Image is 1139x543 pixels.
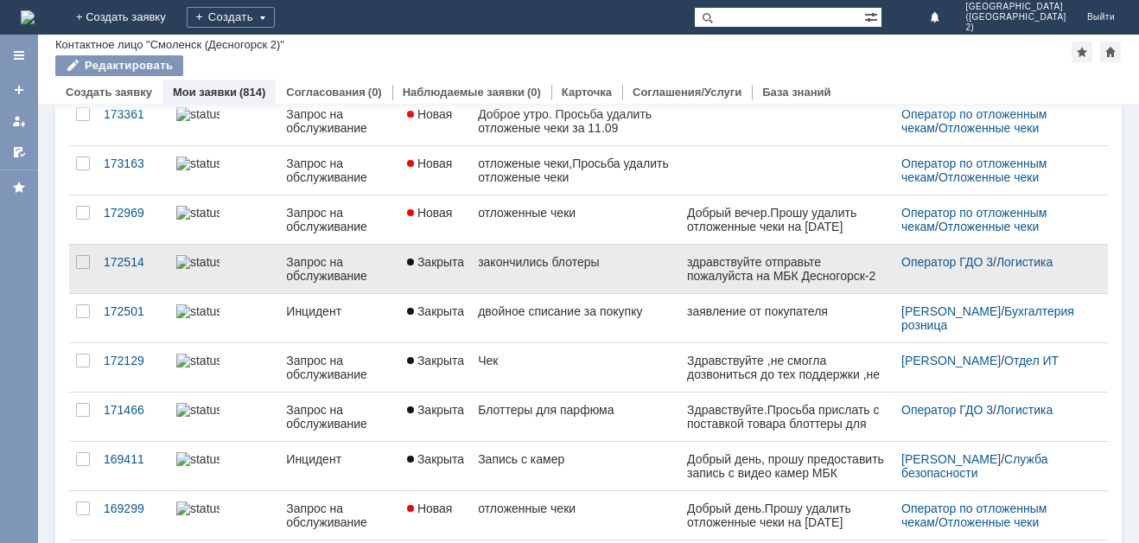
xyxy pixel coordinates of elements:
span: 😥 [133,42,148,55]
div: отложенные чеки [478,206,673,220]
a: statusbar-100 (1).png [169,442,279,490]
a: Запрос на обслуживание [279,393,400,441]
span: ([GEOGRAPHIC_DATA] [965,12,1066,22]
div: / [901,501,1087,529]
div: двойное списание за покупку [478,304,673,318]
div: 172501 [104,304,162,318]
div: 173163 [104,157,162,170]
a: statusbar-100 (1).png [169,393,279,441]
a: Согласования [286,86,366,99]
div: / [901,206,1087,233]
div: Запрос на обслуживание [286,206,393,233]
a: statusbar-100 (1).png [169,146,279,195]
div: 172129 [104,354,162,367]
div: / [901,107,1087,135]
img: statusbar-100 (1).png [176,157,220,170]
div: 169299 [104,501,162,515]
img: statusbar-100 (1).png [176,107,220,121]
img: statusbar-100 (1).png [176,255,220,269]
a: Оператор по отложенным чекам [901,107,1050,135]
div: отложенные чеки [478,501,673,515]
div: Запрос на обслуживание [286,501,393,529]
a: Создать заявку [66,86,152,99]
div: Запрос на обслуживание [286,107,393,135]
a: Блоттеры для парфюма [471,393,680,441]
a: Отложенные чеки [939,515,1039,529]
img: statusbar-0 (1).png [176,501,220,515]
div: / [901,452,1087,480]
a: 172501 [97,294,169,342]
span: 😥 [172,42,187,55]
a: Бухгалтерия розница [901,304,1078,332]
a: Закрыта [400,442,471,490]
div: Запись с камер [478,452,673,466]
a: Соглашения/Услуги [633,86,741,99]
div: Чек [478,354,673,367]
a: Оператор по отложенным чекам [901,501,1050,529]
a: отложенные чеки [471,195,680,244]
a: 169299 [97,491,169,540]
div: / [901,157,1087,184]
a: Новая [400,195,471,244]
span: [GEOGRAPHIC_DATA] [965,2,1066,12]
a: Новая [400,146,471,195]
div: (814) [239,86,265,99]
div: (0) [527,86,541,99]
a: Запрос на обслуживание [279,195,400,244]
a: 173163 [97,146,169,195]
a: закончились блотеры [471,245,680,293]
span: Закрыта [407,354,464,367]
a: Карточка [562,86,612,99]
a: Новая [400,491,471,540]
div: 173361 [104,107,162,121]
a: statusbar-0 (1).png [169,491,279,540]
div: / [901,255,1087,269]
a: Закрыта [400,294,471,342]
div: отложеные чеки,Просьба удалить отложеные чеки [478,157,673,184]
a: Отложенные чеки [939,121,1039,135]
span: Закрыта [407,304,464,318]
a: Создать заявку [5,76,33,104]
a: Наблюдаемые заявки [403,86,525,99]
a: [PERSON_NAME] [901,452,1001,466]
a: Новая [400,97,471,145]
a: Закрыта [400,245,471,293]
span: Новая [407,206,453,220]
a: Отложенные чеки [939,170,1039,184]
div: Добавить в избранное [1072,42,1092,62]
div: / [901,354,1087,367]
a: Логистика [996,403,1053,417]
div: Доброе утро. Просьба удалить отложеные чеки за 11.09 [478,107,673,135]
a: statusbar-100 (1).png [169,343,279,392]
a: Отложенные чеки [939,220,1039,233]
a: [PERSON_NAME] [901,354,1001,367]
div: / [901,403,1087,417]
img: statusbar-100 (1).png [176,403,220,417]
a: Запрос на обслуживание [279,343,400,392]
a: Оператор ГДО 3 [901,255,993,269]
a: Инцидент [279,442,400,490]
div: 172969 [104,206,162,220]
a: 173361 [97,97,169,145]
span: Новая [407,501,453,515]
div: Инцидент [286,452,393,466]
span: 2) [965,22,1066,33]
img: statusbar-100 (1).png [176,206,220,220]
div: Запрос на обслуживание [286,157,393,184]
a: Запись с камер [471,442,680,490]
div: (0) [368,86,382,99]
div: / [901,304,1087,332]
a: 172514 [97,245,169,293]
div: Запрос на обслуживание [286,354,393,381]
a: Закрыта [400,343,471,392]
a: 171466 [97,393,169,441]
div: Запрос на обслуживание [286,403,393,431]
a: отложеные чеки,Просьба удалить отложеные чеки [471,146,680,195]
a: statusbar-100 (1).png [169,195,279,244]
div: 169411 [104,452,162,466]
div: Запрос на обслуживание [286,255,393,283]
span: Закрыта [407,452,464,466]
a: Запрос на обслуживание [279,245,400,293]
span: Расширенный поиск [864,8,881,24]
a: База знаний [762,86,830,99]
